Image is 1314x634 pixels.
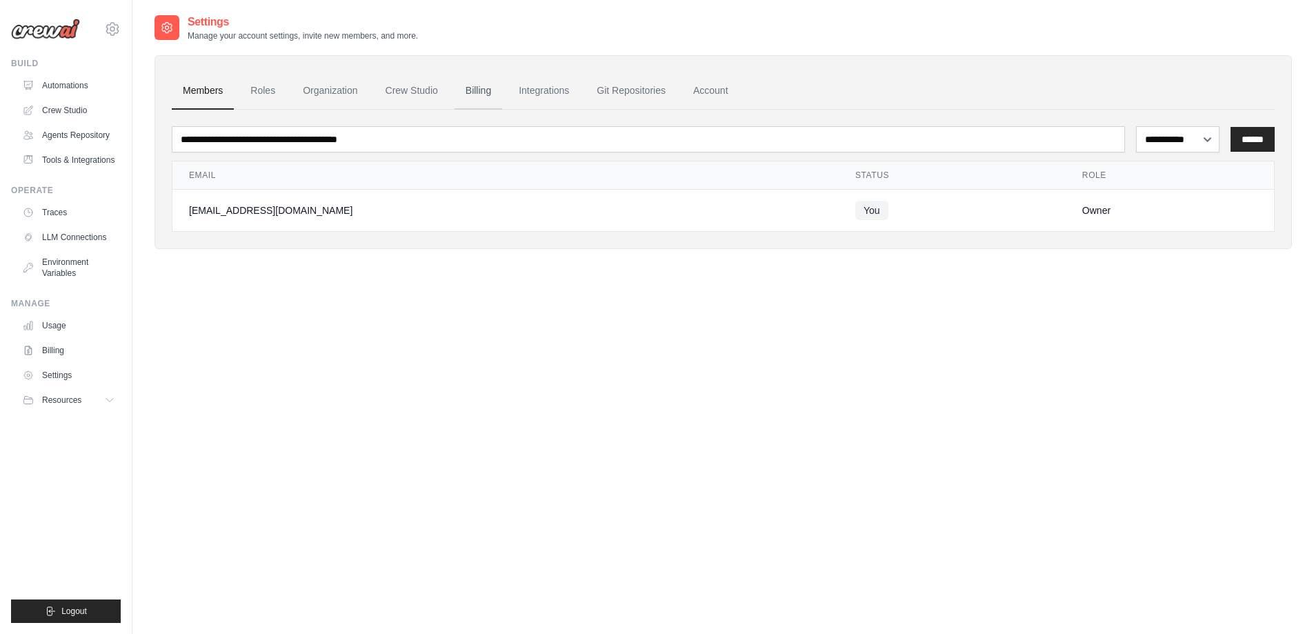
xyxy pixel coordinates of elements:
[17,364,121,386] a: Settings
[11,185,121,196] div: Operate
[17,315,121,337] a: Usage
[17,339,121,361] a: Billing
[455,72,502,110] a: Billing
[11,600,121,623] button: Logout
[189,204,822,217] div: [EMAIL_ADDRESS][DOMAIN_NAME]
[682,72,739,110] a: Account
[17,389,121,411] button: Resources
[188,14,418,30] h2: Settings
[17,251,121,284] a: Environment Variables
[239,72,286,110] a: Roles
[11,19,80,39] img: Logo
[17,75,121,97] a: Automations
[61,606,87,617] span: Logout
[17,99,121,121] a: Crew Studio
[17,226,121,248] a: LLM Connections
[292,72,368,110] a: Organization
[172,161,839,190] th: Email
[375,72,449,110] a: Crew Studio
[1066,161,1274,190] th: Role
[11,298,121,309] div: Manage
[17,201,121,224] a: Traces
[172,72,234,110] a: Members
[508,72,580,110] a: Integrations
[839,161,1066,190] th: Status
[1082,204,1257,217] div: Owner
[855,201,888,220] span: You
[11,58,121,69] div: Build
[586,72,677,110] a: Git Repositories
[188,30,418,41] p: Manage your account settings, invite new members, and more.
[17,149,121,171] a: Tools & Integrations
[42,395,81,406] span: Resources
[17,124,121,146] a: Agents Repository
